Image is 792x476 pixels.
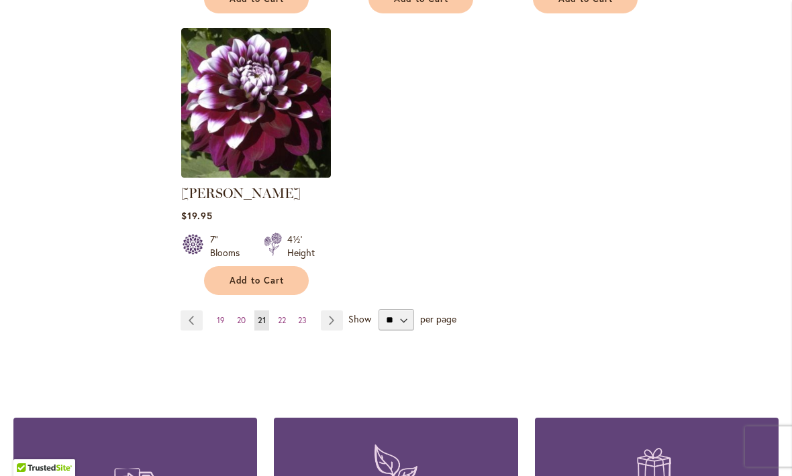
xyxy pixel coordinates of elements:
a: Ryan C [181,168,331,180]
a: 19 [213,310,228,331]
span: per page [420,312,456,325]
span: 19 [217,315,225,325]
a: 22 [275,310,289,331]
span: 22 [278,315,286,325]
a: [PERSON_NAME] [181,185,301,201]
img: Ryan C [181,28,331,178]
span: 21 [258,315,266,325]
span: Show [348,312,371,325]
iframe: Launch Accessibility Center [10,428,48,466]
div: 7" Blooms [210,233,248,259]
a: 23 [295,310,310,331]
button: Add to Cart [204,266,309,295]
span: 23 [298,315,307,325]
span: 20 [237,315,246,325]
span: Add to Cart [230,275,285,286]
div: 4½' Height [287,233,315,259]
a: 20 [234,310,249,331]
span: $19.95 [181,209,213,222]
